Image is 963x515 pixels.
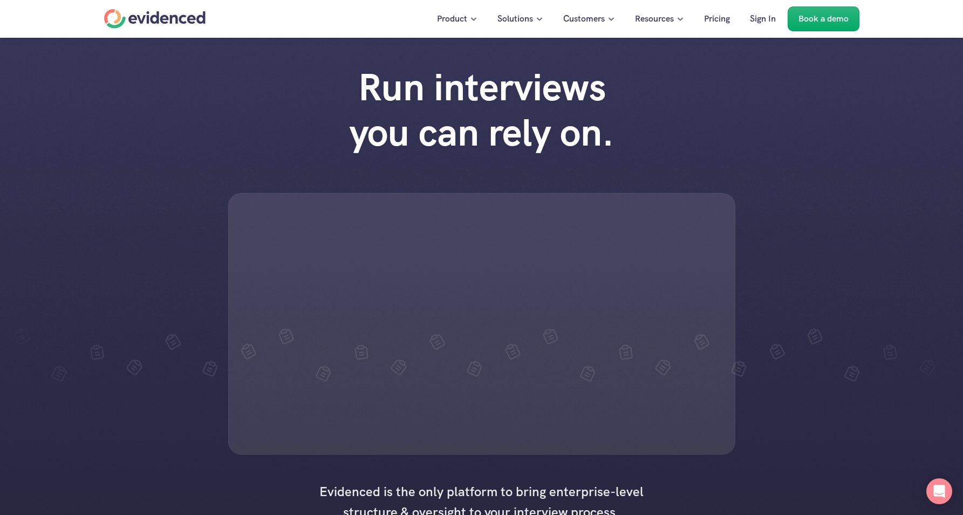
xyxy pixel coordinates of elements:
p: Sign In [750,12,776,26]
a: Pricing [696,6,738,31]
p: Resources [635,12,674,26]
p: Customers [563,12,605,26]
p: Product [437,12,467,26]
p: Book a demo [798,12,849,26]
a: Home [104,9,206,29]
a: Book a demo [788,6,859,31]
h1: Run interviews you can rely on. [328,65,636,155]
div: Open Intercom Messenger [926,478,952,504]
p: Pricing [704,12,730,26]
p: Solutions [497,12,533,26]
a: Sign In [742,6,784,31]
